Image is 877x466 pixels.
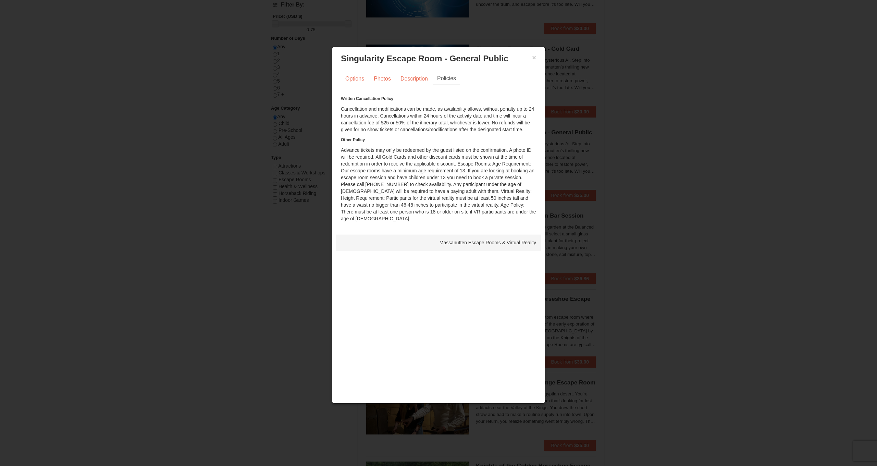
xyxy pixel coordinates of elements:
a: Description [396,72,432,85]
h6: Written Cancellation Policy [341,95,536,102]
div: Cancellation and modifications can be made, as availability allows, without penalty up to 24 hour... [341,95,536,222]
h6: Other Policy [341,136,536,143]
a: Photos [369,72,395,85]
div: Massanutten Escape Rooms & Virtual Reality [336,234,541,251]
button: × [532,54,536,61]
h3: Singularity Escape Room - General Public [341,53,536,64]
a: Options [341,72,369,85]
a: Policies [433,72,460,85]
